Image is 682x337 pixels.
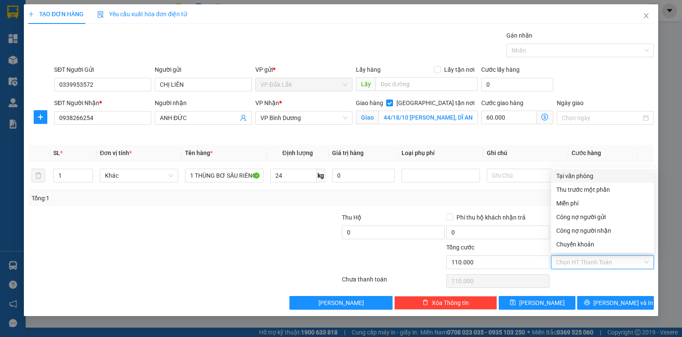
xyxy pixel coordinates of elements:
span: Xóa Thông tin [432,298,469,308]
div: Công nợ người gửi [556,212,649,222]
button: Close [634,4,658,28]
span: [PERSON_NAME] [519,298,565,308]
span: TẠO ĐƠN HÀNG [28,11,84,18]
span: Giao hàng [356,100,383,106]
button: plus [34,110,47,124]
div: Chưa thanh toán [341,275,445,290]
span: Lấy [356,77,376,91]
div: Cước gửi hàng sẽ được ghi vào công nợ của người gửi [551,210,654,224]
span: plus [34,114,47,120]
span: Khác [105,169,173,182]
span: SL [53,149,60,156]
span: Đơn vị tính [100,149,132,156]
span: [PERSON_NAME] và In [593,298,653,308]
label: Cước giao hàng [481,100,523,106]
span: Phí thu hộ khách nhận trả [453,213,529,222]
span: delete [422,299,428,306]
div: Tại văn phòng [556,171,649,181]
div: Cước gửi hàng sẽ được ghi vào công nợ của người nhận [551,224,654,237]
input: Ngày giao [562,113,641,123]
span: Tên hàng [185,149,213,156]
span: VP Đắk Lắk [260,78,347,91]
span: VP Nhận [255,100,279,106]
label: Cước lấy hàng [481,66,520,73]
div: Công nợ người nhận [556,226,649,235]
button: save[PERSON_NAME] [499,296,575,310]
span: printer [584,299,590,306]
input: Cước giao hàng [481,111,537,124]
div: Tổng: 1 [32,193,264,203]
div: Thu trước một phần [556,185,649,194]
div: SĐT Người Nhận [54,98,151,108]
span: kg [317,169,325,182]
div: VP gửi [255,65,353,74]
div: Chuyển khoản [556,240,649,249]
input: VD: Bàn, Ghế [185,169,263,182]
span: user-add [240,114,247,121]
label: Ngày giao [557,100,584,106]
button: deleteXóa Thông tin [394,296,497,310]
input: 0 [332,169,395,182]
span: Cước hàng [572,149,601,156]
span: Giá trị hàng [332,149,364,156]
button: printer[PERSON_NAME] và In [577,296,654,310]
span: Lấy tận nơi [441,65,478,74]
div: SĐT Người Gửi [54,65,151,74]
span: save [510,299,516,306]
span: down [86,176,91,182]
span: close [643,12,650,19]
input: Cước lấy hàng [481,78,553,91]
span: Yêu cầu xuất hóa đơn điện tử [97,11,187,18]
input: Dọc đường [376,77,478,91]
th: Ghi chú [483,145,569,161]
span: Decrease Value [83,176,92,182]
span: VP Bình Dương [260,111,347,124]
th: Loại phụ phí [398,145,483,161]
div: Miễn phí [556,199,649,208]
span: Tổng cước [446,244,474,251]
span: up [86,170,91,176]
span: [GEOGRAPHIC_DATA] tận nơi [393,98,478,108]
span: Increase Value [83,169,92,176]
div: Người gửi [155,65,252,74]
span: [PERSON_NAME] [318,298,364,308]
img: icon [97,11,104,18]
span: Lấy hàng [356,66,381,73]
span: plus [28,11,34,17]
label: Gán nhãn [506,32,532,39]
button: delete [32,169,45,182]
span: dollar-circle [541,114,548,120]
button: [PERSON_NAME] [289,296,392,310]
input: Giao tận nơi [379,111,478,124]
span: Định lượng [283,149,313,156]
span: Thu Hộ [342,214,361,221]
span: Giao [356,111,379,124]
div: Người nhận [155,98,252,108]
input: Ghi Chú [487,169,565,182]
